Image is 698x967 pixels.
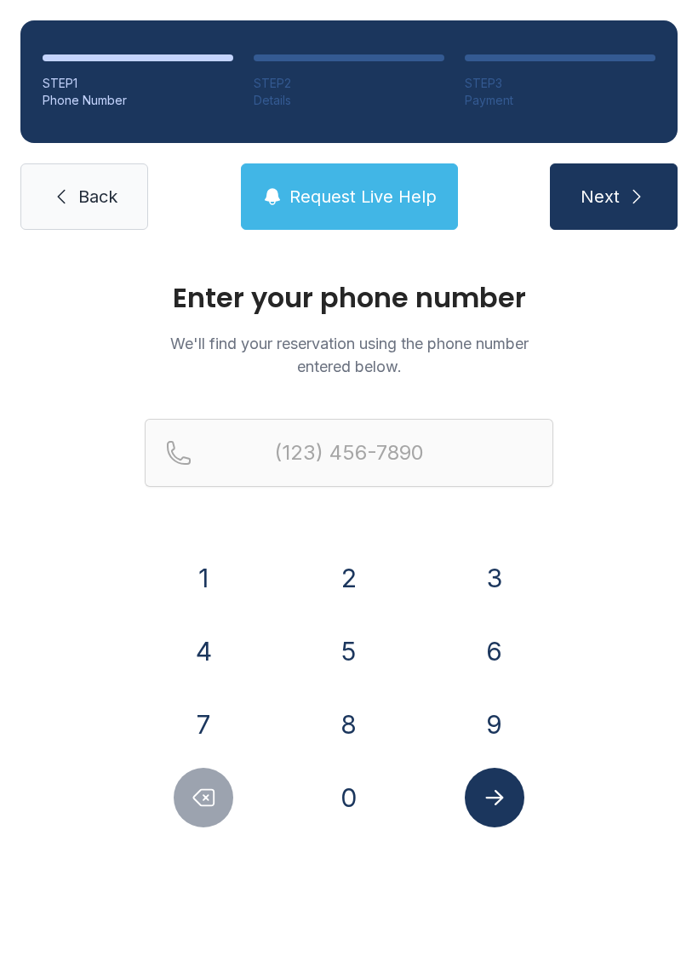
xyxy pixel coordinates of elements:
[465,75,655,92] div: STEP 3
[78,185,117,209] span: Back
[174,768,233,827] button: Delete number
[43,75,233,92] div: STEP 1
[465,695,524,754] button: 9
[465,768,524,827] button: Submit lookup form
[145,284,553,312] h1: Enter your phone number
[254,75,444,92] div: STEP 2
[319,695,379,754] button: 8
[465,548,524,608] button: 3
[319,548,379,608] button: 2
[174,548,233,608] button: 1
[465,92,655,109] div: Payment
[174,621,233,681] button: 4
[581,185,620,209] span: Next
[319,768,379,827] button: 0
[145,419,553,487] input: Reservation phone number
[145,332,553,378] p: We'll find your reservation using the phone number entered below.
[465,621,524,681] button: 6
[174,695,233,754] button: 7
[43,92,233,109] div: Phone Number
[254,92,444,109] div: Details
[289,185,437,209] span: Request Live Help
[319,621,379,681] button: 5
